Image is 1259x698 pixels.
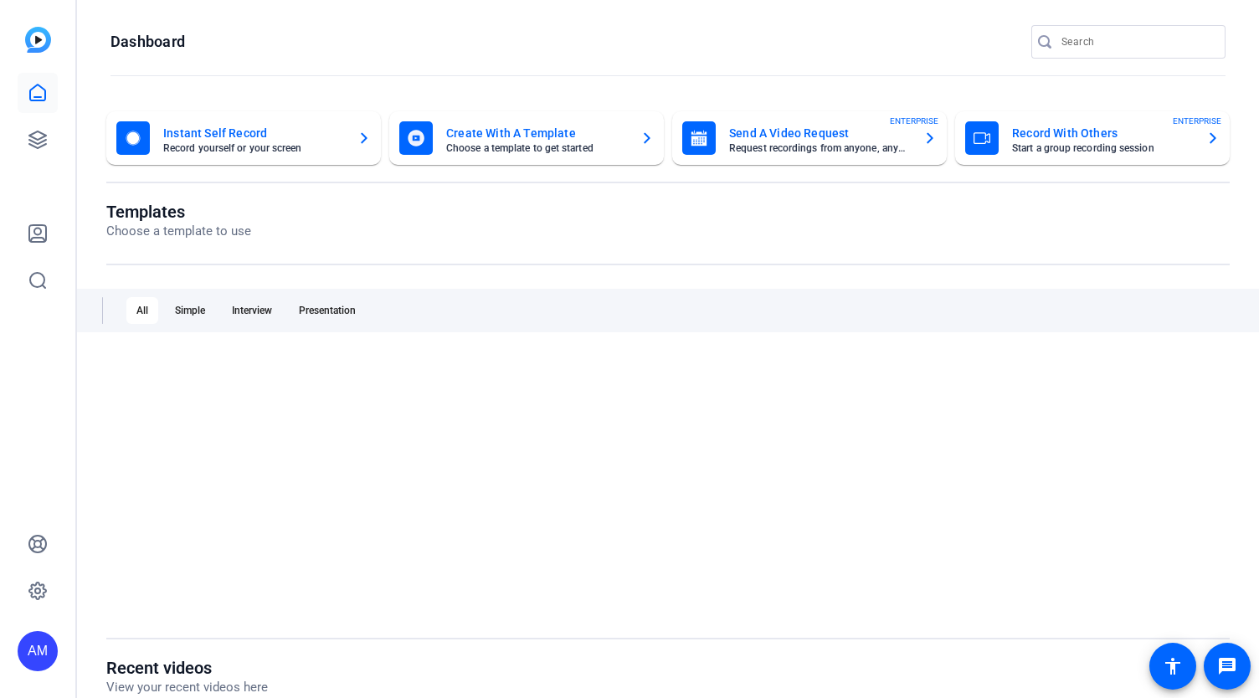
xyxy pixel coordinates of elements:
mat-card-title: Create With A Template [446,123,627,143]
p: Choose a template to use [106,222,251,241]
span: ENTERPRISE [890,115,938,127]
button: Create With A TemplateChoose a template to get started [389,111,664,165]
mat-card-title: Instant Self Record [163,123,344,143]
button: Record With OthersStart a group recording sessionENTERPRISE [955,111,1230,165]
mat-icon: accessibility [1163,656,1183,676]
h1: Templates [106,202,251,222]
span: ENTERPRISE [1173,115,1221,127]
div: Simple [165,297,215,324]
button: Send A Video RequestRequest recordings from anyone, anywhereENTERPRISE [672,111,947,165]
h1: Dashboard [110,32,185,52]
mat-icon: message [1217,656,1237,676]
mat-card-subtitle: Request recordings from anyone, anywhere [729,143,910,153]
div: Presentation [289,297,366,324]
p: View your recent videos here [106,678,268,697]
mat-card-title: Send A Video Request [729,123,910,143]
div: Interview [222,297,282,324]
mat-card-subtitle: Record yourself or your screen [163,143,344,153]
div: All [126,297,158,324]
button: Instant Self RecordRecord yourself or your screen [106,111,381,165]
h1: Recent videos [106,658,268,678]
img: blue-gradient.svg [25,27,51,53]
input: Search [1061,32,1212,52]
div: AM [18,631,58,671]
mat-card-subtitle: Choose a template to get started [446,143,627,153]
mat-card-subtitle: Start a group recording session [1012,143,1193,153]
mat-card-title: Record With Others [1012,123,1193,143]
